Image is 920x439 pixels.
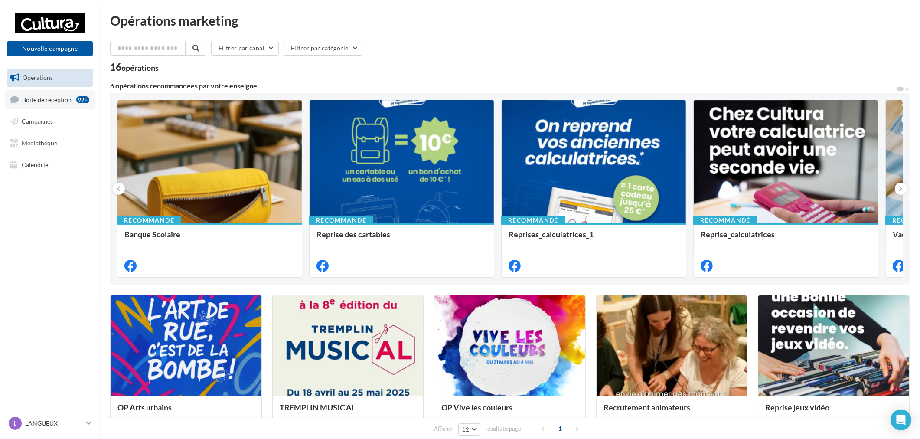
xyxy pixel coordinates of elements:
div: TREMPLIN MUSIC'AL [280,403,417,420]
span: Calendrier [22,161,51,168]
div: 99+ [76,96,89,103]
a: L LANGUEUX [7,415,93,432]
a: Campagnes [5,112,95,131]
div: Recommandé [117,216,181,225]
div: Reprise_calculatrices [701,230,871,247]
div: Recommandé [501,216,565,225]
span: Médiathèque [22,139,57,147]
a: Opérations [5,69,95,87]
div: Opérations marketing [110,14,910,27]
div: opérations [121,64,159,72]
button: 12 [458,423,480,436]
button: Filtrer par canal [211,41,279,56]
div: Reprises_calculatrices_1 [509,230,679,247]
div: Reprise des cartables [316,230,487,247]
span: résultats/page [485,425,521,433]
span: Opérations [23,74,53,81]
a: Boîte de réception99+ [5,90,95,109]
div: Recommandé [309,216,373,225]
span: 1 [553,422,567,436]
button: Nouvelle campagne [7,41,93,56]
button: Filtrer par catégorie [284,41,362,56]
div: 6 opérations recommandées par votre enseigne [110,82,896,89]
div: 16 [110,62,159,72]
a: Médiathèque [5,134,95,152]
div: Banque Scolaire [124,230,295,247]
div: Recrutement animateurs [604,403,741,420]
span: Campagnes [22,118,53,125]
a: Calendrier [5,156,95,174]
span: L [14,419,17,428]
div: OP Vive les couleurs [441,403,578,420]
p: LANGUEUX [25,419,83,428]
span: Boîte de réception [22,95,72,103]
div: Open Intercom Messenger [891,410,911,430]
div: Recommandé [693,216,757,225]
div: Reprise jeux vidéo [765,403,902,420]
span: 12 [462,426,470,433]
span: Afficher [434,425,453,433]
div: OP Arts urbains [117,403,254,420]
